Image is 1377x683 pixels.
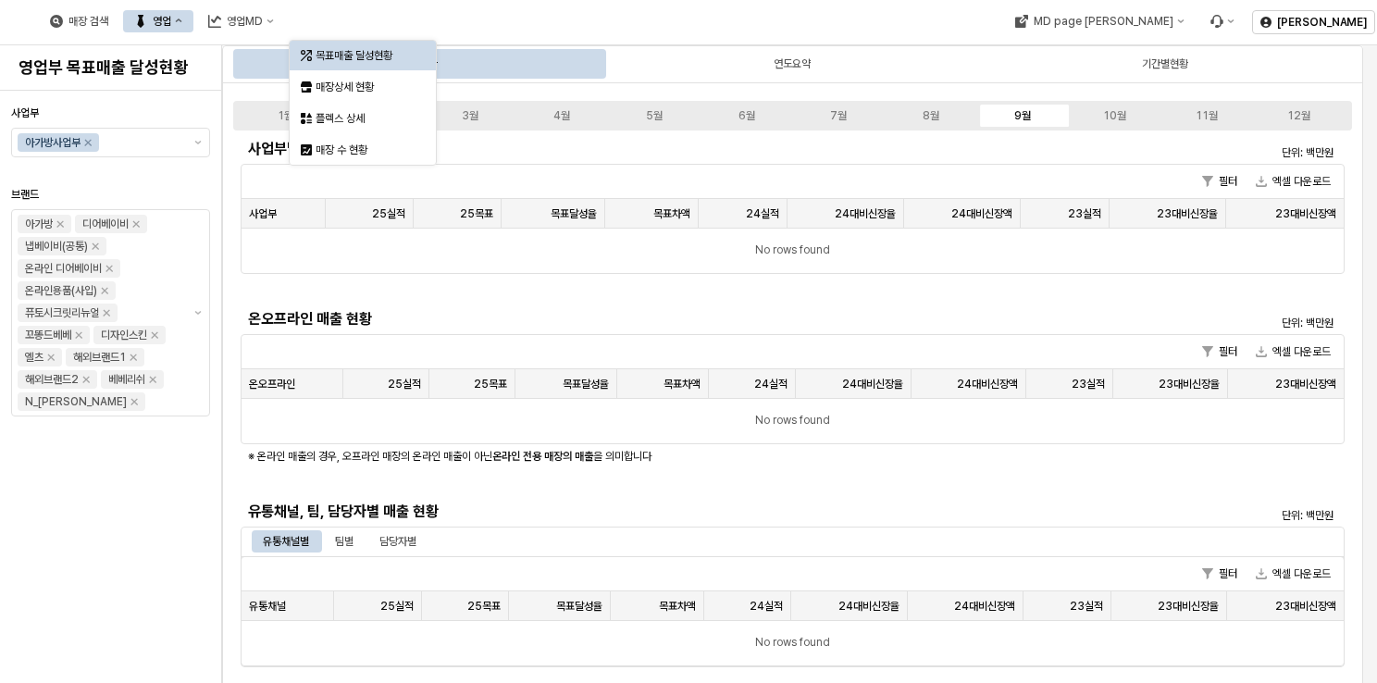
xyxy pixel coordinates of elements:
[1248,563,1338,585] button: 엑셀 다운로드
[792,107,885,124] label: 7월
[1195,170,1245,192] button: 필터
[467,599,501,614] span: 25목표
[25,304,99,322] div: 퓨토시크릿리뉴얼
[151,331,158,339] div: Remove 디자인스킨
[25,281,97,300] div: 온라인용품(사입)
[92,242,99,250] div: Remove 냅베이비(공통)
[1033,15,1172,28] div: MD page [PERSON_NAME]
[842,377,903,391] span: 24대비신장율
[324,530,365,553] div: 팀별
[248,448,1153,465] p: ※ 온라인 매출의 경우, 오프라인 매장의 온라인 매출이 아닌 을 의미합니다
[474,377,507,391] span: 25목표
[103,309,110,317] div: Remove 퓨토시크릿리뉴얼
[248,503,1061,521] h5: 유통채널, 팀, 담당자별 매출 현황
[187,210,209,416] button: 제안 사항 표시
[646,109,663,122] div: 5월
[492,450,593,463] strong: 온라인 전용 매장의 매출
[82,215,129,233] div: 디어베이비
[1070,599,1103,614] span: 23실적
[424,107,516,124] label: 3월
[11,188,39,201] span: 브랜드
[1080,315,1334,331] p: 단위: 백만원
[316,111,414,126] div: 플렉스 상세
[754,377,788,391] span: 24실적
[39,10,119,32] button: 매장 검색
[379,530,416,553] div: 담당자별
[1275,206,1336,221] span: 23대비신장액
[835,206,896,221] span: 24대비신장율
[653,206,690,221] span: 목표차액
[380,599,414,614] span: 25실적
[368,530,428,553] div: 담당자별
[1275,377,1336,391] span: 23대비신장액
[750,599,783,614] span: 24실적
[82,376,90,383] div: Remove 해외브랜드2
[885,107,977,124] label: 8월
[101,326,147,344] div: 디자인스킨
[248,310,1061,329] h5: 온오프라인 매출 현황
[222,45,1377,683] main: App Frame
[608,49,977,79] div: 연도요약
[951,206,1012,221] span: 24대비신장액
[105,265,113,272] div: Remove 온라인 디어베이비
[84,139,92,146] div: Remove 아가방사업부
[460,206,493,221] span: 25목표
[25,259,102,278] div: 온라인 디어베이비
[316,80,414,94] div: 매장상세 현황
[68,15,108,28] div: 매장 검색
[130,354,137,361] div: Remove 해외브랜드1
[1195,341,1245,363] button: 필터
[1195,563,1245,585] button: 필터
[563,377,609,391] span: 목표달성율
[1142,53,1188,75] div: 기간별현황
[249,599,286,614] span: 유통채널
[981,49,1350,79] div: 기간별현황
[123,10,193,32] div: 영업
[25,237,88,255] div: 냅베이비(공통)
[1072,377,1105,391] span: 23실적
[1003,10,1195,32] div: MD page 이동
[516,107,609,124] label: 4월
[556,599,602,614] span: 목표달성율
[1003,10,1195,32] button: MD page [PERSON_NAME]
[1253,107,1346,124] label: 12월
[1080,144,1334,161] p: 단위: 백만원
[1157,206,1218,221] span: 23대비신장율
[1080,507,1334,524] p: 단위: 백만원
[1159,377,1220,391] span: 23대비신장율
[25,326,71,344] div: 꼬똥드베베
[316,48,414,63] div: 목표매출 달성현황
[235,49,604,79] div: 월별현황
[242,621,1344,665] div: No rows found
[774,53,811,75] div: 연도요약
[252,530,320,553] div: 유통채널별
[954,599,1015,614] span: 24대비신장액
[388,377,421,391] span: 25실적
[1277,15,1367,30] p: [PERSON_NAME]
[462,109,478,122] div: 3월
[1275,599,1336,614] span: 23대비신장액
[701,107,793,124] label: 6월
[25,133,81,152] div: 아가방사업부
[551,206,597,221] span: 목표달성율
[316,143,414,157] div: 매장 수 현황
[608,107,701,124] label: 5월
[838,599,899,614] span: 24대비신장율
[19,58,203,77] h4: 영업부 목표매출 달성현황
[108,370,145,389] div: 베베리쉬
[25,348,43,366] div: 엘츠
[149,376,156,383] div: Remove 베베리쉬
[1069,107,1161,124] label: 10월
[290,40,436,166] div: Select an option
[1103,109,1126,122] div: 10월
[1196,109,1218,122] div: 11월
[25,370,79,389] div: 해외브랜드2
[746,206,779,221] span: 24실적
[1287,109,1310,122] div: 12월
[242,399,1344,443] div: No rows found
[664,377,701,391] span: 목표차액
[153,15,171,28] div: 영업
[132,220,140,228] div: Remove 디어베이비
[553,109,570,122] div: 4월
